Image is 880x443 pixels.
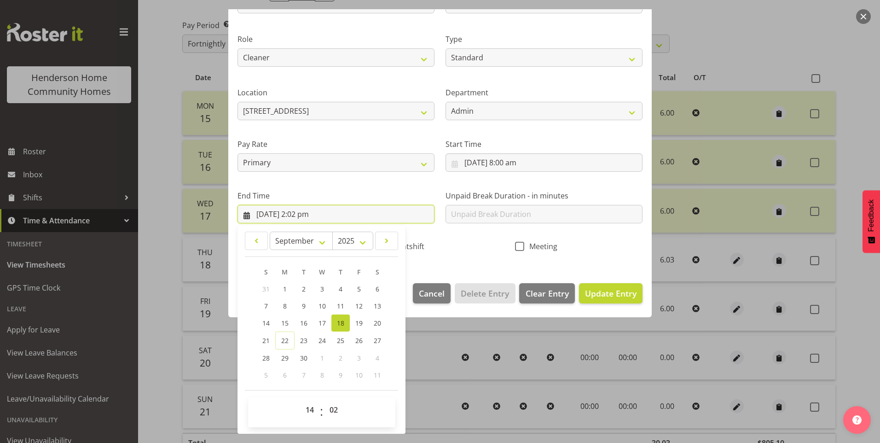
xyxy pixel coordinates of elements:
[264,268,268,276] span: S
[526,287,569,299] span: Clear Entry
[318,302,326,310] span: 10
[275,297,295,315] a: 8
[300,354,307,362] span: 30
[337,336,344,345] span: 25
[519,283,574,303] button: Clear Entry
[257,315,275,332] a: 14
[320,354,324,362] span: 1
[585,288,637,299] span: Update Entry
[337,302,344,310] span: 11
[302,268,306,276] span: T
[350,297,368,315] a: 12
[319,268,325,276] span: W
[313,332,331,350] a: 24
[867,199,875,232] span: Feedback
[237,205,434,223] input: Click to select...
[376,268,379,276] span: S
[357,354,361,362] span: 3
[283,302,287,310] span: 8
[283,371,287,379] span: 6
[413,283,451,303] button: Cancel
[237,87,434,98] label: Location
[339,354,342,362] span: 2
[282,268,288,276] span: M
[281,336,289,345] span: 22
[318,319,326,327] span: 17
[863,190,880,253] button: Feedback - Show survey
[446,153,643,172] input: Click to select...
[257,297,275,315] a: 7
[446,205,643,223] input: Unpaid Break Duration
[355,319,363,327] span: 19
[313,280,331,297] a: 3
[331,297,350,315] a: 11
[374,336,381,345] span: 27
[446,190,643,201] label: Unpaid Break Duration - in minutes
[331,315,350,332] a: 18
[368,332,387,350] a: 27
[320,401,323,424] span: :
[295,315,313,332] a: 16
[264,302,268,310] span: 7
[355,302,363,310] span: 12
[264,371,268,379] span: 5
[461,287,509,299] span: Delete Entry
[262,285,270,293] span: 31
[318,336,326,345] span: 24
[419,287,445,299] span: Cancel
[455,283,515,303] button: Delete Entry
[376,354,379,362] span: 4
[300,319,307,327] span: 16
[262,336,270,345] span: 21
[355,336,363,345] span: 26
[350,280,368,297] a: 5
[357,268,360,276] span: F
[355,371,363,379] span: 10
[295,297,313,315] a: 9
[524,242,557,251] span: Meeting
[374,302,381,310] span: 13
[237,190,434,201] label: End Time
[357,285,361,293] span: 5
[257,350,275,367] a: 28
[368,315,387,332] a: 20
[262,319,270,327] span: 14
[446,87,643,98] label: Department
[320,371,324,379] span: 8
[446,34,643,45] label: Type
[302,371,306,379] span: 7
[275,350,295,367] a: 29
[283,285,287,293] span: 1
[302,285,306,293] span: 2
[237,34,434,45] label: Role
[262,354,270,362] span: 28
[331,280,350,297] a: 4
[281,354,289,362] span: 29
[339,371,342,379] span: 9
[300,336,307,345] span: 23
[313,315,331,332] a: 17
[295,332,313,350] a: 23
[275,280,295,297] a: 1
[337,319,344,327] span: 18
[579,283,643,303] button: Update Entry
[350,332,368,350] a: 26
[313,297,331,315] a: 10
[237,139,434,150] label: Pay Rate
[281,319,289,327] span: 15
[374,371,381,379] span: 11
[350,315,368,332] a: 19
[275,315,295,332] a: 15
[374,319,381,327] span: 20
[368,297,387,315] a: 13
[302,302,306,310] span: 9
[368,280,387,297] a: 6
[376,285,379,293] span: 6
[852,415,862,425] img: help-xxl-2.png
[295,280,313,297] a: 2
[339,268,342,276] span: T
[275,332,295,350] a: 22
[446,139,643,150] label: Start Time
[331,332,350,350] a: 25
[320,285,324,293] span: 3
